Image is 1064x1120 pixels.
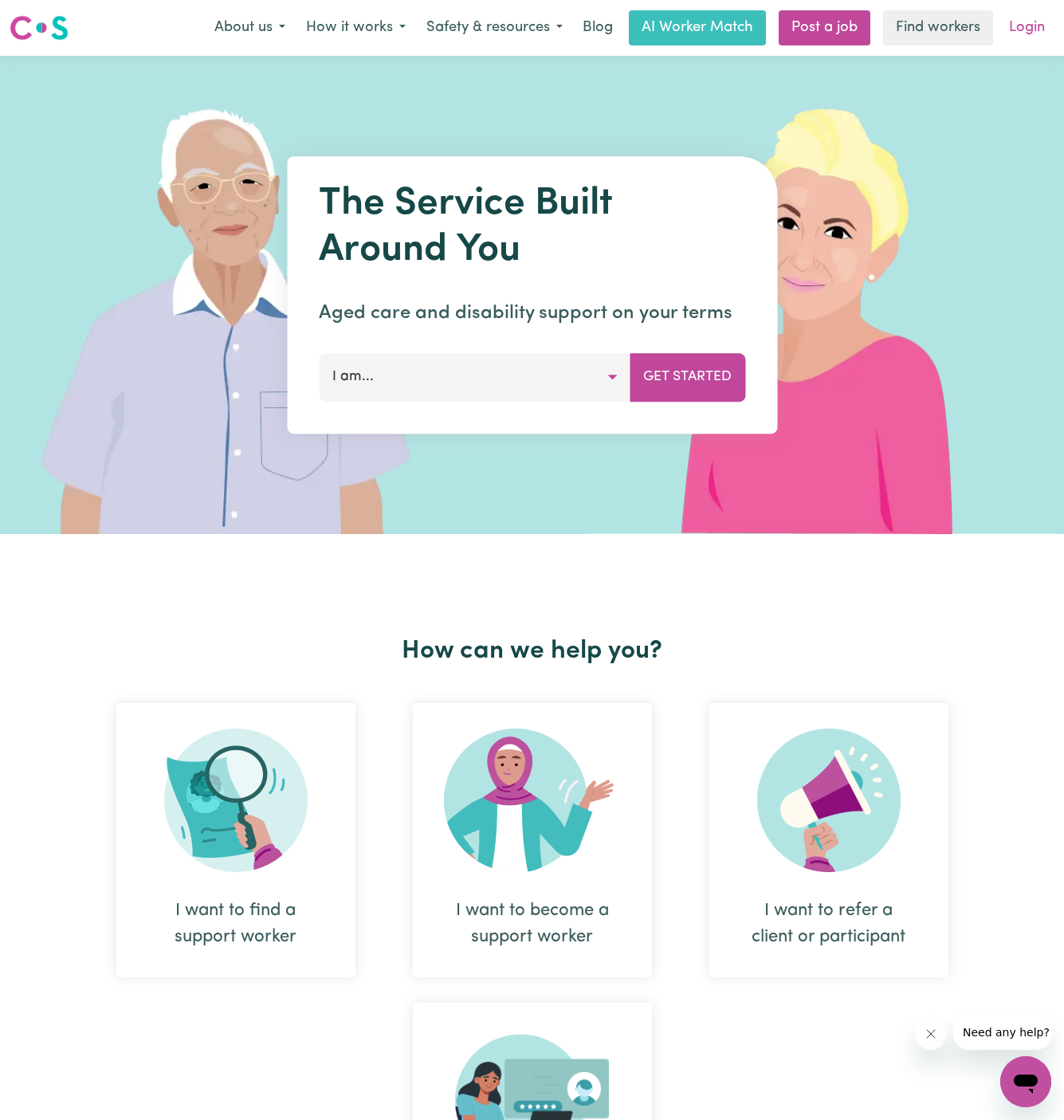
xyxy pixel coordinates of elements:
[116,703,355,977] div: I want to find a support worker
[319,299,745,328] p: Aged care and disability support on your terms
[915,1018,947,1050] iframe: Close message
[748,898,910,950] div: I want to refer a client or participant
[629,10,766,45] a: AI Worker Match
[10,14,69,42] img: Careseekers logo
[296,11,416,45] button: How it works
[444,729,621,872] img: Become Worker
[779,10,870,45] a: Post a job
[999,10,1054,45] a: Login
[319,353,630,401] button: I am...
[953,1015,1051,1050] iframe: Message from company
[757,729,901,872] img: Refer
[319,182,745,273] h1: The Service Built Around You
[1000,1056,1051,1107] iframe: Button to launch messaging window
[204,11,296,45] button: About us
[630,353,745,401] button: Get Started
[451,898,614,950] div: I want to become a support worker
[883,10,993,45] a: Find workers
[10,10,69,46] a: Careseekers logo
[709,703,948,977] div: I want to refer a client or participant
[164,729,308,872] img: Search
[573,10,622,45] a: Blog
[88,636,977,666] h2: How can we help you?
[416,11,573,45] button: Safety & resources
[155,898,317,950] div: I want to find a support worker
[413,703,652,977] div: I want to become a support worker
